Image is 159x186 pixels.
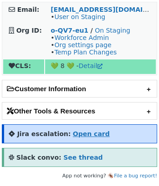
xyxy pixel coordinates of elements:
[17,6,40,13] strong: Email:
[51,27,88,34] a: o-QV7-eu1
[54,13,105,20] a: User on Staging
[54,34,109,41] a: Workforce Admin
[54,41,111,49] a: Org settings page
[17,130,71,137] strong: Jira escalation:
[54,49,117,56] a: Temp Plan Changes
[2,171,157,181] footer: App not working? 🪳
[45,59,156,74] td: 💚 8 💚 -
[91,27,93,34] strong: /
[114,173,157,179] a: File a bug report!
[2,103,157,119] h2: Other Tools & Resources
[95,27,130,34] a: On Staging
[51,13,105,20] span: •
[2,80,157,97] h2: Customer Information
[63,154,103,161] a: See thread
[79,62,103,69] a: Detail
[9,62,31,69] strong: CLS:
[73,130,110,137] a: Open card
[51,34,117,56] span: • • •
[16,27,42,34] strong: Org ID:
[16,154,62,161] strong: Slack convo:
